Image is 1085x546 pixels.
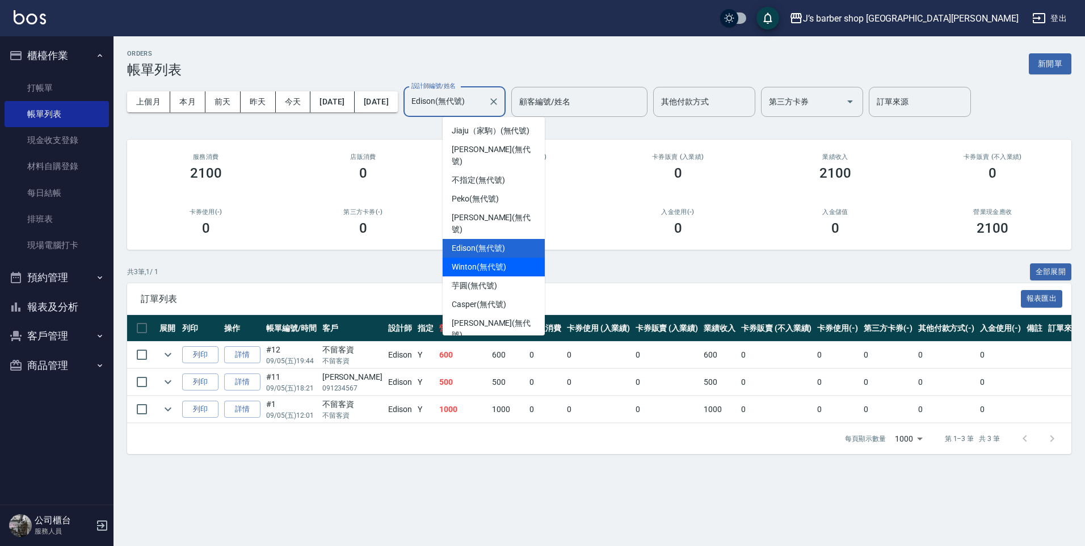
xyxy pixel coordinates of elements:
[701,315,738,342] th: 業績收入
[322,383,382,393] p: 091234567
[190,165,222,181] h3: 2100
[322,356,382,366] p: 不留客資
[5,292,109,322] button: 報表及分析
[1021,293,1063,304] a: 報表匯出
[1029,53,1071,74] button: 新開單
[819,165,851,181] h3: 2100
[205,91,241,112] button: 前天
[5,232,109,258] a: 現場電腦打卡
[159,346,176,363] button: expand row
[814,315,861,342] th: 卡券使用(-)
[861,315,915,342] th: 第三方卡券(-)
[182,373,218,391] button: 列印
[831,220,839,236] h3: 0
[355,91,398,112] button: [DATE]
[157,315,179,342] th: 展開
[527,396,564,423] td: 0
[977,220,1008,236] h3: 2100
[436,315,490,342] th: 營業現金應收
[527,369,564,396] td: 0
[415,396,436,423] td: Y
[770,208,900,216] h2: 入金儲值
[5,153,109,179] a: 材料自購登錄
[814,342,861,368] td: 0
[322,398,382,410] div: 不留客資
[276,91,311,112] button: 今天
[977,315,1024,342] th: 入金使用(-)
[221,315,263,342] th: 操作
[928,208,1058,216] h2: 營業現金應收
[385,369,415,396] td: Edison
[1028,8,1071,29] button: 登出
[989,165,996,181] h3: 0
[489,369,527,396] td: 500
[452,144,536,167] span: [PERSON_NAME] (無代號)
[633,396,701,423] td: 0
[385,315,415,342] th: 設計師
[35,526,92,536] p: 服務人員
[977,396,1024,423] td: 0
[5,351,109,380] button: 商品管理
[452,242,504,254] span: Edison (無代號)
[319,315,385,342] th: 客戶
[5,101,109,127] a: 帳單列表
[452,261,506,273] span: Winton (無代號)
[674,165,682,181] h3: 0
[945,434,1000,444] p: 第 1–3 筆 共 3 筆
[5,41,109,70] button: 櫃檯作業
[977,342,1024,368] td: 0
[359,220,367,236] h3: 0
[298,153,428,161] h2: 店販消費
[5,206,109,232] a: 排班表
[385,396,415,423] td: Edison
[915,396,978,423] td: 0
[159,373,176,390] button: expand row
[452,193,499,205] span: Peko (無代號)
[489,396,527,423] td: 1000
[127,91,170,112] button: 上個月
[127,62,182,78] h3: 帳單列表
[415,315,436,342] th: 指定
[701,396,738,423] td: 1000
[182,346,218,364] button: 列印
[803,11,1019,26] div: J’s barber shop [GEOGRAPHIC_DATA][PERSON_NAME]
[415,342,436,368] td: Y
[182,401,218,418] button: 列印
[785,7,1023,30] button: J’s barber shop [GEOGRAPHIC_DATA][PERSON_NAME]
[202,220,210,236] h3: 0
[915,369,978,396] td: 0
[701,369,738,396] td: 500
[415,369,436,396] td: Y
[890,423,927,454] div: 1000
[322,344,382,356] div: 不留客資
[928,153,1058,161] h2: 卡券販賣 (不入業績)
[179,315,221,342] th: 列印
[489,342,527,368] td: 600
[613,208,743,216] h2: 入金使用(-)
[527,315,564,342] th: 店販消費
[841,93,859,111] button: Open
[452,212,536,236] span: [PERSON_NAME] (無代號)
[436,396,490,423] td: 1000
[527,342,564,368] td: 0
[452,299,506,310] span: Casper (無代號)
[1029,58,1071,69] a: 新開單
[141,293,1021,305] span: 訂單列表
[9,514,32,537] img: Person
[564,342,633,368] td: 0
[814,369,861,396] td: 0
[738,342,814,368] td: 0
[1021,290,1063,308] button: 報表匯出
[263,369,319,396] td: #11
[266,356,317,366] p: 09/05 (五) 19:44
[452,317,536,341] span: [PERSON_NAME] (無代號)
[263,396,319,423] td: #1
[141,153,271,161] h3: 服務消費
[241,91,276,112] button: 昨天
[385,342,415,368] td: Edison
[486,94,502,110] button: Clear
[977,369,1024,396] td: 0
[1045,315,1083,342] th: 訂單來源
[170,91,205,112] button: 本月
[5,180,109,206] a: 每日結帳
